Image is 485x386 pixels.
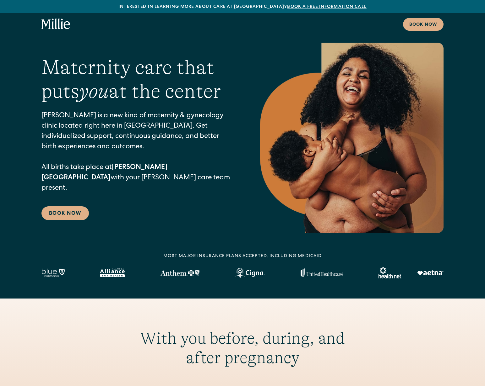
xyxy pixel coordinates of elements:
img: United Healthcare logo [301,268,343,277]
img: Cigna logo [235,268,265,278]
a: home [41,19,70,30]
img: Healthnet logo [379,267,402,278]
h1: Maternity care that puts at the center [41,56,235,104]
img: Aetna logo [417,270,444,275]
em: you [79,80,109,103]
a: Book now [403,18,444,31]
p: [PERSON_NAME] is a new kind of maternity & gynecology clinic located right here in [GEOGRAPHIC_DA... [41,111,235,194]
img: Anthem Logo [160,270,199,276]
img: Smiling mother with her baby in arms, celebrating body positivity and the nurturing bond of postp... [260,43,444,233]
a: Book Now [41,206,89,220]
a: Book a free information call [287,5,366,9]
img: Alameda Alliance logo [100,268,125,277]
div: MOST MAJOR INSURANCE PLANS ACCEPTED, INCLUDING MEDICAID [163,253,322,260]
img: Blue California logo [41,268,65,277]
div: Book now [409,22,437,28]
h2: With you before, during, and after pregnancy [122,329,363,368]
